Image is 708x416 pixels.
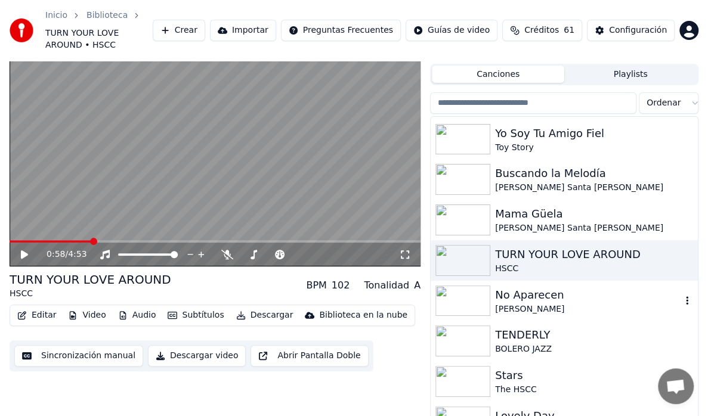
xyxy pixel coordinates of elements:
div: BOLERO JAZZ [495,343,693,355]
span: 0:58 [47,249,65,260]
a: Inicio [45,10,67,21]
button: Créditos61 [502,20,582,41]
div: [PERSON_NAME] Santa [PERSON_NAME] [495,182,693,194]
button: Guías de video [406,20,497,41]
div: [PERSON_NAME] Santa [PERSON_NAME] [495,222,693,234]
div: / [47,249,75,260]
button: Audio [113,307,161,324]
div: TURN YOUR LOVE AROUND [495,246,693,263]
div: HSCC [10,288,171,300]
button: Configuración [587,20,675,41]
button: Video [63,307,110,324]
button: Preguntas Frecuentes [281,20,401,41]
button: Importar [210,20,276,41]
div: No Aparecen [495,287,681,303]
button: Canciones [432,66,564,83]
span: 61 [564,24,574,36]
div: Stars [495,367,693,384]
div: Buscando la Melodía [495,165,693,182]
span: Créditos [524,24,559,36]
div: Configuración [609,24,667,36]
button: Descargar [231,307,298,324]
span: TURN YOUR LOVE AROUND • HSCC [45,27,153,51]
div: [PERSON_NAME] [495,303,681,315]
button: Abrir Pantalla Doble [251,345,368,367]
a: Biblioteca [86,10,128,21]
div: A [414,278,421,293]
div: Toy Story [495,142,693,154]
button: Sincronización manual [14,345,143,367]
button: Crear [153,20,205,41]
button: Descargar video [148,345,246,367]
button: Playlists [564,66,697,83]
div: Open chat [658,368,694,404]
div: Yo Soy Tu Amigo Fiel [495,125,693,142]
div: BPM [306,278,326,293]
div: TURN YOUR LOVE AROUND [10,271,171,288]
div: 102 [332,278,350,293]
div: TENDERLY [495,327,693,343]
span: Ordenar [647,97,681,109]
div: HSCC [495,263,693,275]
button: Subtítulos [163,307,228,324]
div: Tonalidad [364,278,409,293]
div: The HSCC [495,384,693,396]
nav: breadcrumb [45,10,153,51]
img: youka [10,18,33,42]
div: Mama Güela [495,206,693,222]
span: 4:53 [68,249,86,260]
button: Editar [13,307,61,324]
div: Biblioteca en la nube [319,309,407,321]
